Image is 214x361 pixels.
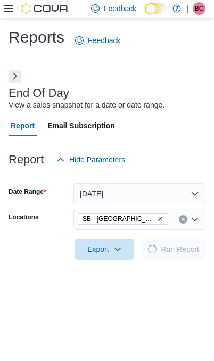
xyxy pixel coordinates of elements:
[179,215,187,224] button: Clear input
[193,2,205,15] div: Brennan Croy
[9,27,64,48] h1: Reports
[161,244,199,255] span: Run Report
[9,187,46,196] label: Date Range
[11,115,35,136] span: Report
[88,35,120,46] span: Feedback
[9,70,21,83] button: Next
[75,239,134,260] button: Export
[191,215,199,224] button: Open list of options
[52,149,129,170] button: Hide Parameters
[83,214,155,224] span: SB - [GEOGRAPHIC_DATA]
[145,3,167,14] input: Dark Mode
[104,3,136,14] span: Feedback
[47,115,115,136] span: Email Subscription
[21,3,69,14] img: Cova
[195,2,204,15] span: BC
[9,100,164,111] div: View a sales snapshot for a date or date range.
[142,239,205,260] button: LoadingRun Report
[73,183,205,204] button: [DATE]
[81,239,128,260] span: Export
[148,245,157,253] span: Loading
[9,153,44,166] h3: Report
[71,30,125,51] a: Feedback
[9,213,39,221] label: Locations
[9,87,69,100] h3: End Of Day
[78,213,168,225] span: SB - Glendale
[186,2,188,15] p: |
[69,154,125,165] span: Hide Parameters
[157,216,163,222] button: Remove SB - Glendale from selection in this group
